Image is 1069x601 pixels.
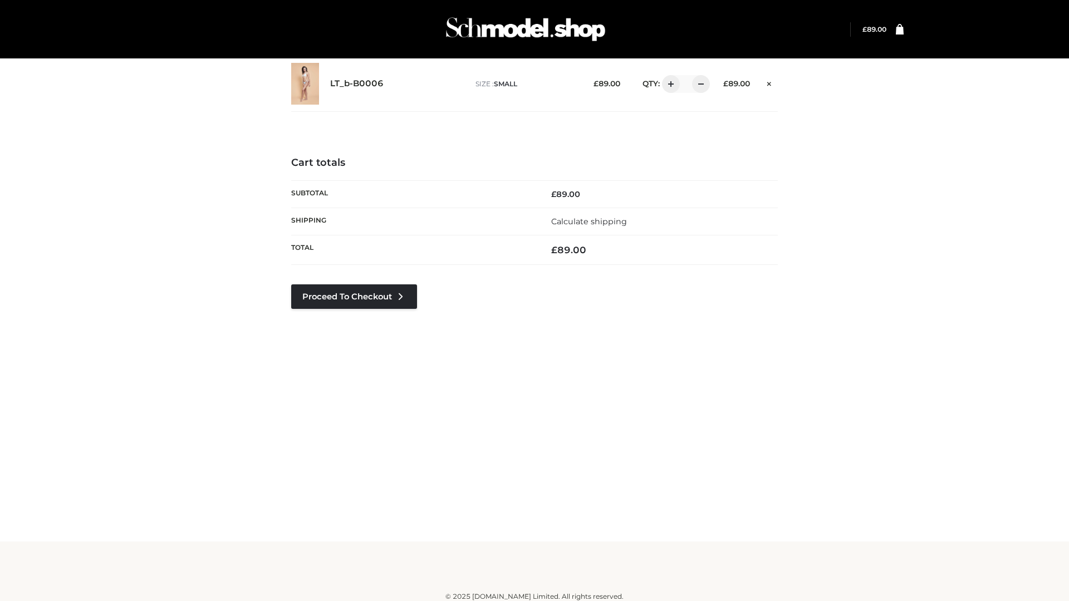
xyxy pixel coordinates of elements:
span: £ [594,79,599,88]
h4: Cart totals [291,157,778,169]
bdi: 89.00 [862,25,886,33]
th: Subtotal [291,180,534,208]
a: LT_b-B0006 [330,78,384,89]
bdi: 89.00 [723,79,750,88]
a: £89.00 [862,25,886,33]
th: Shipping [291,208,534,235]
bdi: 89.00 [551,189,580,199]
p: size : [475,79,576,89]
a: Proceed to Checkout [291,284,417,309]
bdi: 89.00 [594,79,620,88]
span: SMALL [494,80,517,88]
span: £ [862,25,867,33]
div: QTY: [631,75,706,93]
span: £ [723,79,728,88]
bdi: 89.00 [551,244,586,255]
a: Calculate shipping [551,216,627,226]
span: £ [551,189,556,199]
a: Remove this item [761,75,778,90]
img: Schmodel Admin 964 [442,7,609,51]
img: LT_b-B0006 - SMALL [291,63,319,105]
th: Total [291,235,534,265]
span: £ [551,244,557,255]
